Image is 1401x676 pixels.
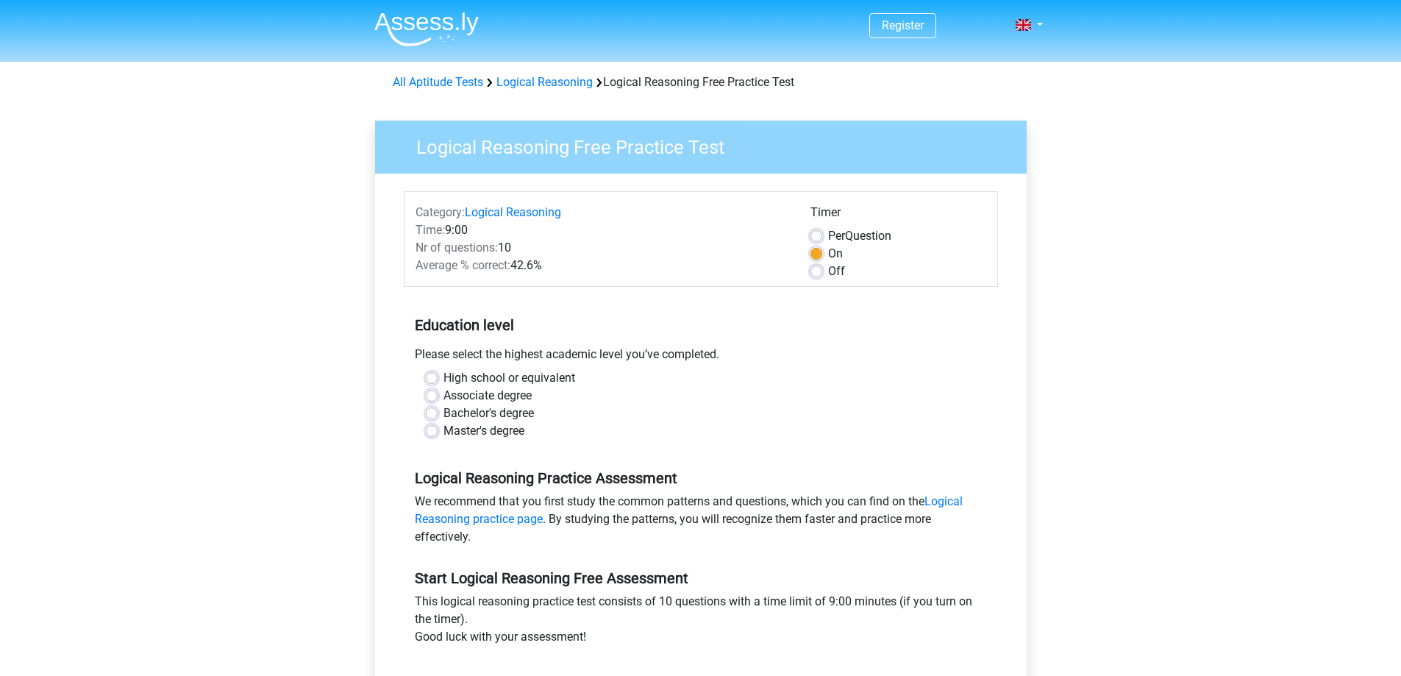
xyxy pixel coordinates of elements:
[404,257,799,274] div: 42.6%
[404,493,998,552] div: We recommend that you first study the common patterns and questions, which you can find on the . ...
[415,310,987,340] h5: Education level
[415,469,987,487] h5: Logical Reasoning Practice Assessment
[828,245,843,263] label: On
[404,346,998,369] div: Please select the highest academic level you’ve completed.
[415,569,987,587] h5: Start Logical Reasoning Free Assessment
[828,229,845,243] span: Per
[393,75,483,89] a: All Aptitude Tests
[399,130,1016,159] h3: Logical Reasoning Free Practice Test
[496,75,593,89] a: Logical Reasoning
[828,227,891,245] label: Question
[404,593,998,652] div: This logical reasoning practice test consists of 10 questions with a time limit of 9:00 minutes (...
[882,18,924,32] a: Register
[374,12,479,46] img: Assessly
[828,263,845,280] label: Off
[387,74,1015,91] div: Logical Reasoning Free Practice Test
[443,405,534,422] label: Bachelor's degree
[416,223,445,237] span: Time:
[810,204,986,227] div: Timer
[443,387,532,405] label: Associate degree
[404,221,799,239] div: 9:00
[416,205,465,219] span: Category:
[416,241,498,255] span: Nr of questions:
[443,369,575,387] label: High school or equivalent
[416,258,510,272] span: Average % correct:
[404,239,799,257] div: 10
[465,205,561,219] a: Logical Reasoning
[443,422,524,440] label: Master's degree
